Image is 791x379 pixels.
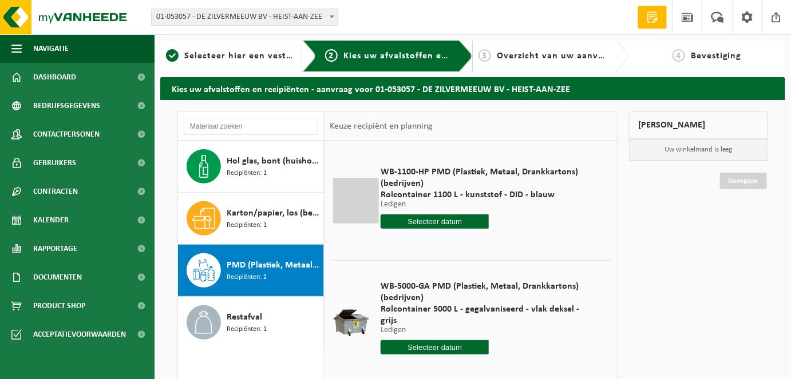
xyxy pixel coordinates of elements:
span: Rolcontainer 5000 L - gegalvaniseerd - vlak deksel - grijs [381,304,597,326]
span: 01-053057 - DE ZILVERMEEUW BV - HEIST-AAN-ZEE [152,9,338,25]
div: [PERSON_NAME] [629,111,768,139]
span: 3 [478,49,491,62]
span: 4 [673,49,685,62]
div: Keuze recipiënt en planning [325,112,439,141]
span: 2 [325,49,338,62]
span: Contactpersonen [33,120,100,149]
span: Selecteer hier een vestiging [184,51,308,61]
button: PMD (Plastiek, Metaal, Drankkartons) (bedrijven) Recipiënten: 2 [178,245,324,297]
span: Recipiënten: 1 [227,168,267,179]
span: Dashboard [33,63,76,91]
button: Karton/papier, los (bedrijven) Recipiënten: 1 [178,193,324,245]
span: Bevestiging [691,51,742,61]
span: Contracten [33,177,78,206]
span: Bedrijfsgegevens [33,91,100,120]
span: Rapportage [33,234,77,263]
h2: Kies uw afvalstoffen en recipiënten - aanvraag voor 01-053057 - DE ZILVERMEEUW BV - HEIST-AAN-ZEE [160,77,785,99]
span: Kalender [33,206,69,234]
span: PMD (Plastiek, Metaal, Drankkartons) (bedrijven) [227,258,321,272]
p: Ledigen [381,201,597,209]
span: Recipiënten: 1 [227,220,267,231]
input: Selecteer datum [381,214,489,229]
span: Gebruikers [33,149,76,177]
span: WB-5000-GA PMD (Plastiek, Metaal, Drankkartons) (bedrijven) [381,281,597,304]
span: Documenten [33,263,82,292]
span: Kies uw afvalstoffen en recipiënten [343,51,501,61]
a: Doorgaan [720,173,767,189]
span: Overzicht van uw aanvraag [497,51,618,61]
span: Recipiënten: 1 [227,324,267,335]
span: Acceptatievoorwaarden [33,320,126,349]
span: 01-053057 - DE ZILVERMEEUW BV - HEIST-AAN-ZEE [151,9,338,26]
button: Restafval Recipiënten: 1 [178,297,324,348]
input: Materiaal zoeken [184,118,318,135]
span: Product Shop [33,292,85,320]
span: Rolcontainer 1100 L - kunststof - DID - blauw [381,189,597,201]
span: Navigatie [33,34,69,63]
p: Ledigen [381,326,597,334]
span: Recipiënten: 2 [227,272,267,283]
a: 1Selecteer hier een vestiging [166,49,294,63]
span: Hol glas, bont (huishoudelijk) [227,154,321,168]
span: Restafval [227,310,262,324]
span: 1 [166,49,179,62]
span: Karton/papier, los (bedrijven) [227,206,321,220]
p: Uw winkelmand is leeg [630,139,768,161]
span: WB-1100-HP PMD (Plastiek, Metaal, Drankkartons) (bedrijven) [381,166,597,189]
input: Selecteer datum [381,340,489,354]
button: Hol glas, bont (huishoudelijk) Recipiënten: 1 [178,141,324,193]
